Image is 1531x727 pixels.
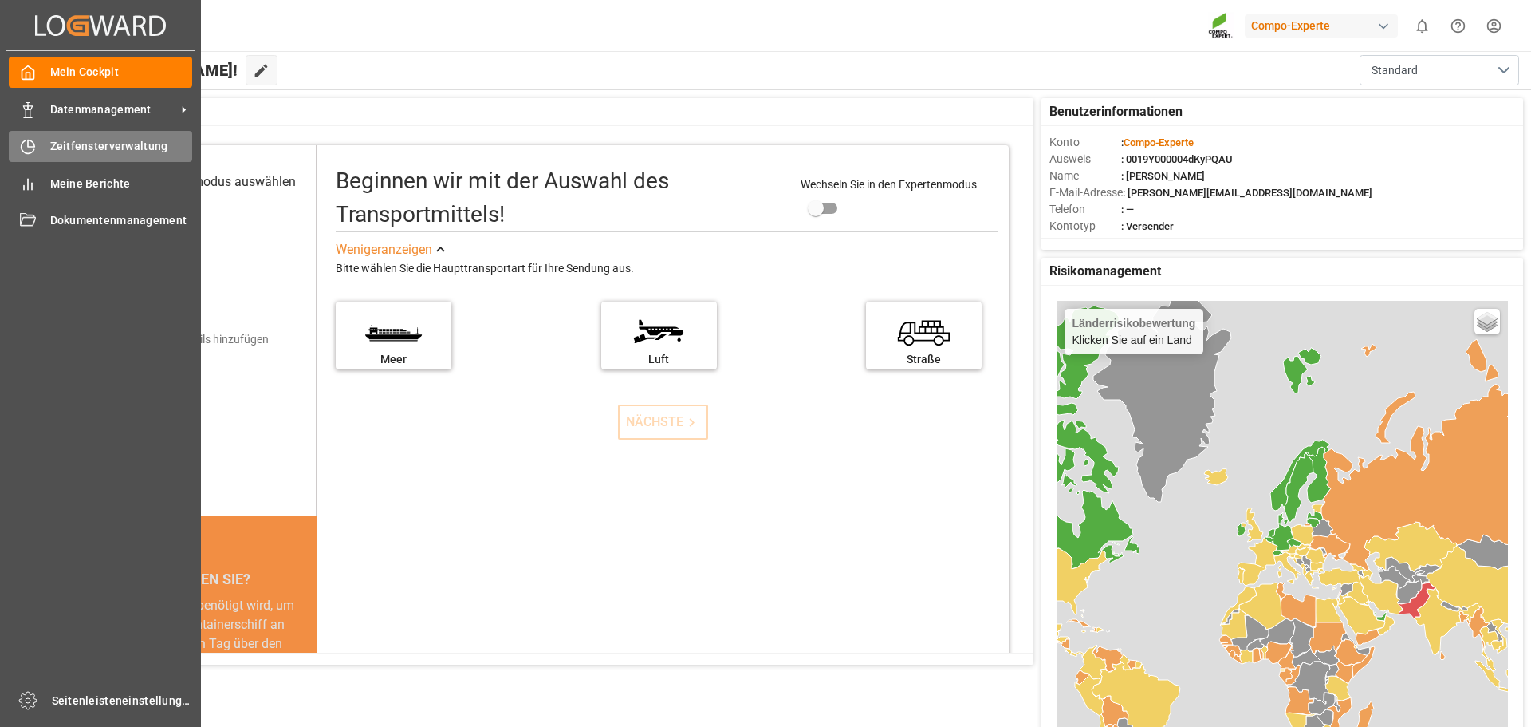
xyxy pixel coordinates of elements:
[138,174,296,189] font: Transportmodus auswählen
[1121,220,1174,232] font: : Versender
[50,140,168,152] font: Zeitfensterverwaltung
[336,242,381,257] font: Weniger
[801,178,977,191] font: Wechseln Sie in den Expertenmodus
[152,571,250,587] font: WUSSTEN SIE?
[1121,203,1134,215] font: : —
[1121,153,1233,165] font: : 0019Y000004dKyPQAU
[1049,104,1183,119] font: Benutzerinformationen
[66,61,238,80] font: Hallo [PERSON_NAME]!
[336,168,669,227] font: Beginnen wir mit der Auswahl des Transportmittels!
[9,57,192,88] a: Mein Cockpit
[9,131,192,162] a: Zeitfensterverwaltung
[136,333,269,346] font: Versanddetails hinzufügen
[1049,186,1123,199] font: E-Mail-Adresse
[50,177,131,190] font: Meine Berichte
[1049,152,1091,165] font: Ausweis
[1049,169,1079,182] font: Name
[626,414,683,429] font: NÄCHSTE
[1208,12,1234,40] img: Screenshot%202023-09-29%20at%2010.02.21.png_1712312052.png
[381,242,432,257] font: anzeigen
[9,205,192,236] a: Dokumentenmanagement
[50,214,187,227] font: Dokumentenmanagement
[336,164,785,231] div: Beginnen wir mit der Auswahl des Transportmittels!
[1049,136,1080,148] font: Konto
[1360,55,1519,85] button: Menü öffnen
[1474,309,1500,334] a: Ebenen
[1251,19,1330,32] font: Compo-Experte
[50,65,119,78] font: Mein Cockpit
[1121,170,1205,182] font: : [PERSON_NAME]
[1072,317,1196,330] font: Länderrisikobewertung
[648,353,669,365] font: Luft
[1049,219,1096,232] font: Kontotyp
[1049,263,1161,279] font: Risikomanagement
[1072,334,1192,346] font: Klicken Sie auf ein Land
[1245,10,1404,41] button: Compo-Experte
[50,103,152,116] font: Datenmanagement
[1372,64,1418,77] font: Standard
[907,353,941,365] font: Straße
[1121,136,1124,148] font: :
[9,168,192,199] a: Meine Berichte
[1123,187,1372,199] font: : [PERSON_NAME][EMAIL_ADDRESS][DOMAIN_NAME]
[380,353,407,365] font: Meer
[1049,203,1085,215] font: Telefon
[336,262,634,275] font: Bitte wählen Sie die Haupttransportart für Ihre Sendung aus.
[1124,136,1194,148] font: Compo-Experte
[1404,8,1440,44] button: 0 neue Benachrichtigungen anzeigen
[52,694,195,707] font: Seitenleisteneinstellungen
[618,405,708,440] button: NÄCHSTE
[1440,8,1476,44] button: Hilfecenter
